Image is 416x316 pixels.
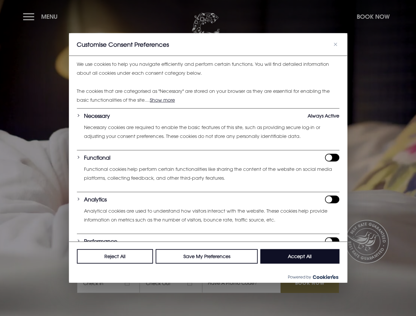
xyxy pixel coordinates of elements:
[325,154,339,162] input: Enable Functional
[77,249,153,264] button: Reject All
[84,237,117,245] button: Performance
[308,112,339,120] span: Always Active
[69,271,347,283] div: Powered by
[77,60,339,77] p: We use cookies to help you navigate efficiently and perform certain functions. You will find deta...
[77,40,169,48] span: Customise Consent Preferences
[84,207,339,224] p: Analytical cookies are used to understand how visitors interact with the website. These cookies h...
[84,154,110,162] button: Functional
[77,87,339,104] p: The cookies that are categorised as "Necessary" are stored on your browser as they are essential ...
[84,165,339,182] p: Functional cookies help perform certain functionalities like sharing the content of the website o...
[150,96,175,104] button: Show more
[84,196,107,203] button: Analytics
[69,33,347,283] div: Customise Consent Preferences
[331,40,339,48] button: Close
[313,275,338,279] img: Cookieyes logo
[334,43,337,46] img: Close
[84,123,339,141] p: Necessary cookies are required to enable the basic features of this site, such as providing secur...
[156,249,258,264] button: Save My Preferences
[325,196,339,203] input: Enable Analytics
[84,112,110,120] button: Necessary
[260,249,339,264] button: Accept All
[325,237,339,245] input: Enable Performance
